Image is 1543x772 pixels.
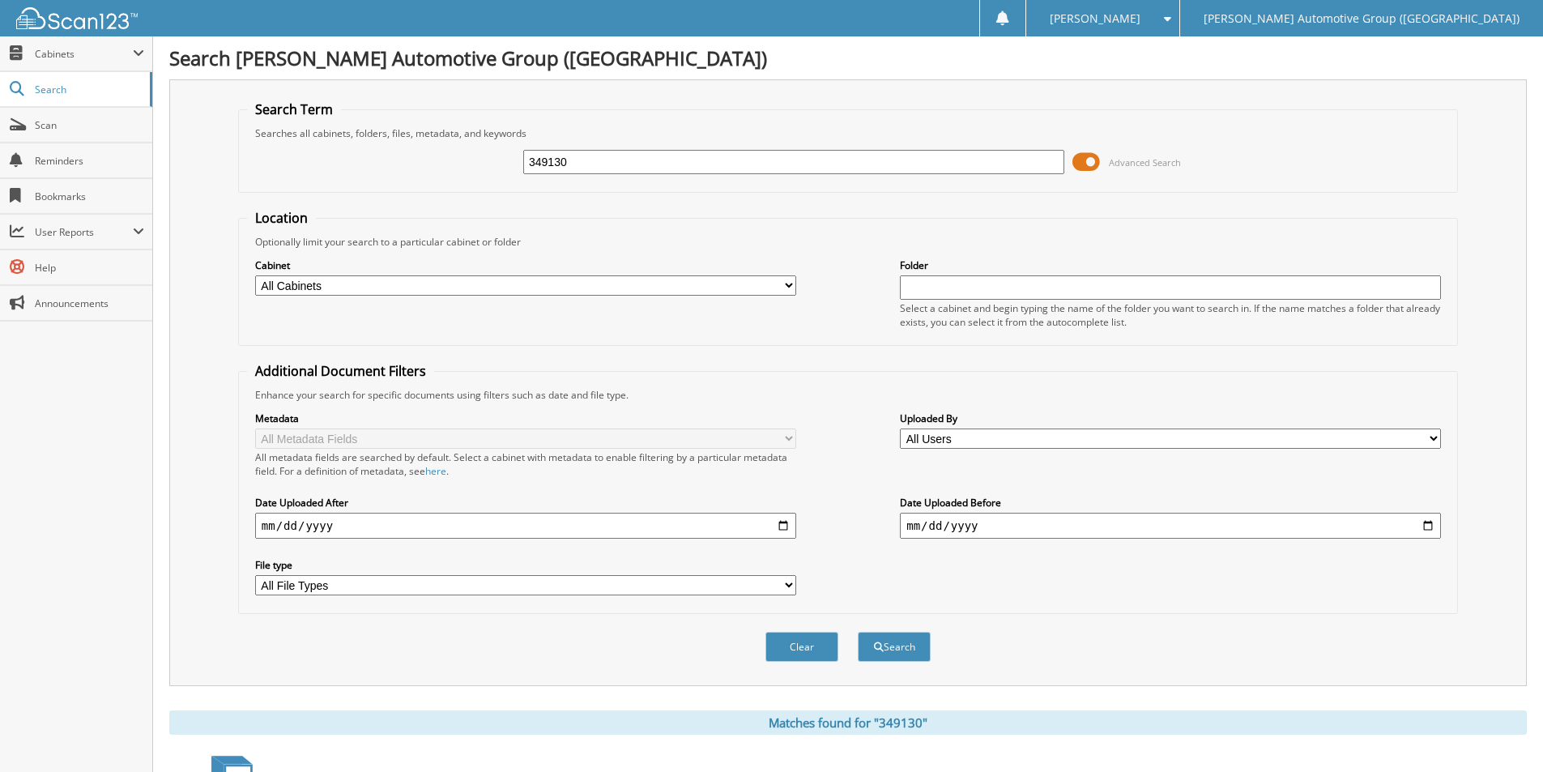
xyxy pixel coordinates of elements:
[247,126,1449,140] div: Searches all cabinets, folders, files, metadata, and keywords
[35,47,133,61] span: Cabinets
[247,362,434,380] legend: Additional Document Filters
[35,154,144,168] span: Reminders
[1109,156,1181,168] span: Advanced Search
[255,258,796,272] label: Cabinet
[16,7,138,29] img: scan123-logo-white.svg
[765,632,838,662] button: Clear
[1204,14,1520,23] span: [PERSON_NAME] Automotive Group ([GEOGRAPHIC_DATA])
[247,209,316,227] legend: Location
[35,190,144,203] span: Bookmarks
[35,118,144,132] span: Scan
[900,412,1441,425] label: Uploaded By
[900,513,1441,539] input: end
[900,301,1441,329] div: Select a cabinet and begin typing the name of the folder you want to search in. If the name match...
[247,100,341,118] legend: Search Term
[35,296,144,310] span: Announcements
[858,632,931,662] button: Search
[35,225,133,239] span: User Reports
[169,710,1527,735] div: Matches found for "349130"
[255,513,796,539] input: start
[1050,14,1140,23] span: [PERSON_NAME]
[35,83,142,96] span: Search
[255,558,796,572] label: File type
[169,45,1527,71] h1: Search [PERSON_NAME] Automotive Group ([GEOGRAPHIC_DATA])
[425,464,446,478] a: here
[247,388,1449,402] div: Enhance your search for specific documents using filters such as date and file type.
[900,496,1441,510] label: Date Uploaded Before
[255,496,796,510] label: Date Uploaded After
[255,450,796,478] div: All metadata fields are searched by default. Select a cabinet with metadata to enable filtering b...
[35,261,144,275] span: Help
[255,412,796,425] label: Metadata
[900,258,1441,272] label: Folder
[247,235,1449,249] div: Optionally limit your search to a particular cabinet or folder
